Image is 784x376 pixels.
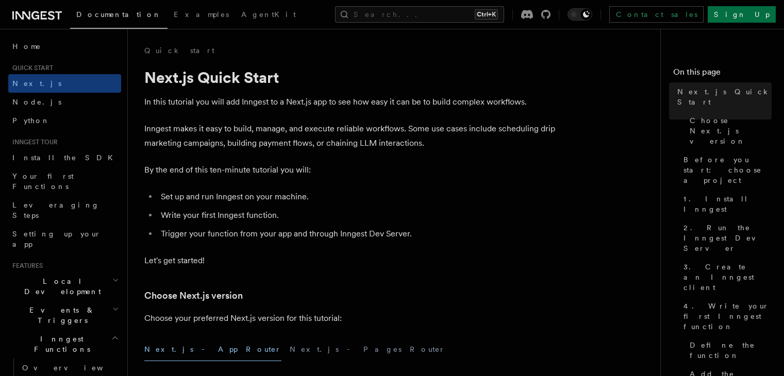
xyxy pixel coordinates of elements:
a: Choose Next.js version [144,288,243,303]
a: Node.js [8,93,121,111]
span: Python [12,116,50,125]
span: Inngest Functions [8,334,111,354]
a: Choose Next.js version [686,111,772,150]
button: Search...Ctrl+K [335,6,504,23]
h1: Next.js Quick Start [144,68,557,87]
span: Documentation [76,10,161,19]
p: Let's get started! [144,253,557,268]
span: Inngest tour [8,138,58,146]
a: Before you start: choose a project [679,150,772,190]
span: Your first Functions [12,172,74,191]
span: Features [8,262,43,270]
span: Before you start: choose a project [683,155,772,185]
a: 4. Write your first Inngest function [679,297,772,336]
p: By the end of this ten-minute tutorial you will: [144,163,557,177]
span: Quick start [8,64,53,72]
a: Setting up your app [8,225,121,253]
a: Next.js [8,74,121,93]
a: 3. Create an Inngest client [679,258,772,297]
span: Define the function [690,340,772,361]
span: Overview [22,364,128,372]
a: 1. Install Inngest [679,190,772,218]
button: Inngest Functions [8,330,121,358]
li: Set up and run Inngest on your machine. [158,190,557,204]
li: Trigger your function from your app and through Inngest Dev Server. [158,227,557,241]
span: Install the SDK [12,153,119,162]
span: Node.js [12,98,61,106]
kbd: Ctrl+K [475,9,498,20]
p: Choose your preferred Next.js version for this tutorial: [144,311,557,326]
span: 2. Run the Inngest Dev Server [683,223,772,253]
a: 2. Run the Inngest Dev Server [679,218,772,258]
button: Next.js - App Router [144,338,281,361]
a: Contact sales [609,6,704,23]
span: Home [12,41,41,52]
a: Examples [168,3,235,28]
a: Define the function [686,336,772,365]
a: Sign Up [708,6,776,23]
span: Setting up your app [12,230,101,248]
button: Toggle dark mode [568,8,592,21]
a: Quick start [144,45,214,56]
span: 1. Install Inngest [683,194,772,214]
span: Choose Next.js version [690,115,772,146]
li: Write your first Inngest function. [158,208,557,223]
a: Leveraging Steps [8,196,121,225]
p: In this tutorial you will add Inngest to a Next.js app to see how easy it can be to build complex... [144,95,557,109]
p: Inngest makes it easy to build, manage, and execute reliable workflows. Some use cases include sc... [144,122,557,150]
a: AgentKit [235,3,302,28]
button: Events & Triggers [8,301,121,330]
button: Next.js - Pages Router [290,338,445,361]
span: Next.js Quick Start [677,87,772,107]
a: Python [8,111,121,130]
span: Events & Triggers [8,305,112,326]
a: Documentation [70,3,168,29]
span: 4. Write your first Inngest function [683,301,772,332]
span: 3. Create an Inngest client [683,262,772,293]
h4: On this page [673,66,772,82]
button: Local Development [8,272,121,301]
span: Leveraging Steps [12,201,99,219]
span: Examples [174,10,229,19]
span: Local Development [8,276,112,297]
a: Install the SDK [8,148,121,167]
a: Next.js Quick Start [673,82,772,111]
span: AgentKit [241,10,296,19]
a: Home [8,37,121,56]
span: Next.js [12,79,61,88]
a: Your first Functions [8,167,121,196]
